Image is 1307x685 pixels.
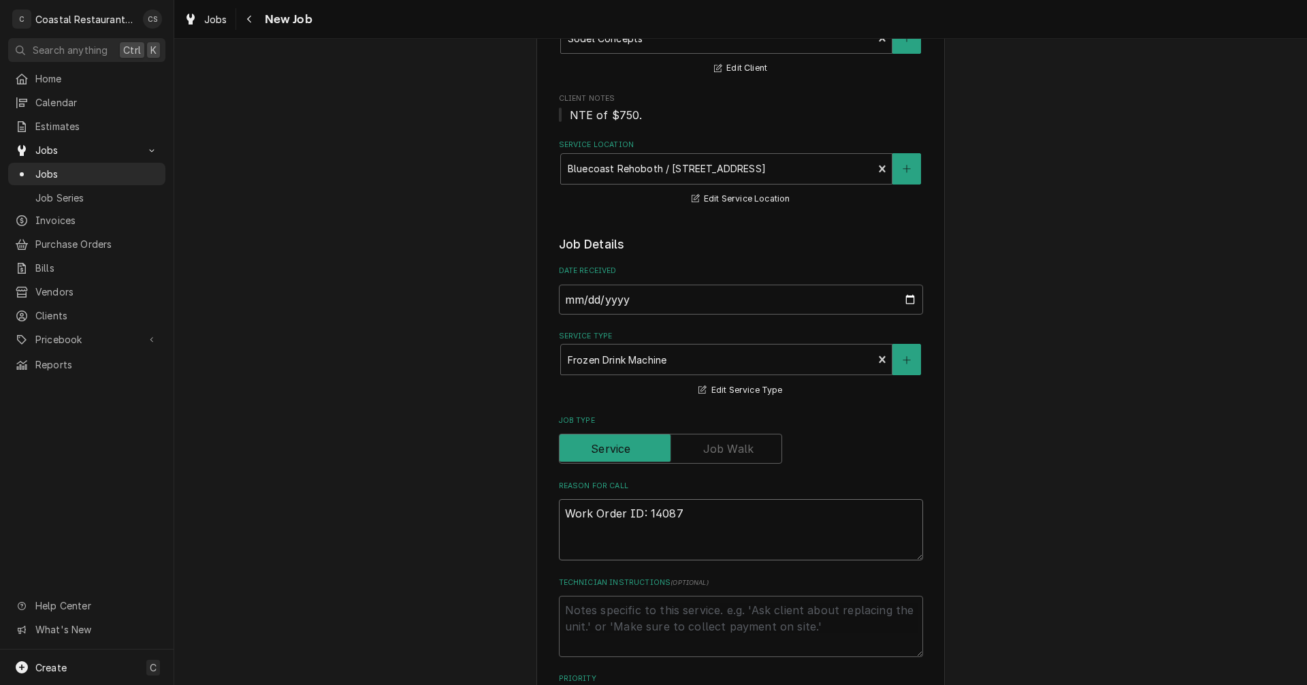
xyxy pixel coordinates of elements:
[559,93,923,123] div: Client Notes
[204,12,227,27] span: Jobs
[33,43,108,57] span: Search anything
[892,153,921,185] button: Create New Location
[559,140,923,150] label: Service Location
[559,266,923,314] div: Date Received
[690,191,792,208] button: Edit Service Location
[35,167,159,181] span: Jobs
[35,261,159,275] span: Bills
[8,187,165,209] a: Job Series
[35,332,138,347] span: Pricebook
[35,95,159,110] span: Calendar
[35,622,157,637] span: What's New
[8,618,165,641] a: Go to What's New
[8,91,165,114] a: Calendar
[559,285,923,315] input: yyyy-mm-dd
[239,8,261,30] button: Navigate back
[559,266,923,276] label: Date Received
[143,10,162,29] div: CS
[559,236,923,253] legend: Job Details
[559,577,923,657] div: Technician Instructions
[35,71,159,86] span: Home
[35,213,159,227] span: Invoices
[35,237,159,251] span: Purchase Orders
[8,594,165,617] a: Go to Help Center
[35,12,135,27] div: Coastal Restaurant Repair
[123,43,141,57] span: Ctrl
[8,257,165,279] a: Bills
[559,331,923,342] label: Service Type
[712,60,769,77] button: Edit Client
[8,304,165,327] a: Clients
[8,353,165,376] a: Reports
[559,481,923,560] div: Reason For Call
[559,673,923,684] label: Priority
[696,382,784,399] button: Edit Service Type
[12,10,31,29] div: C
[559,499,923,560] textarea: Work Order ID: 14087
[671,579,709,586] span: ( optional )
[35,143,138,157] span: Jobs
[35,662,67,673] span: Create
[559,577,923,588] label: Technician Instructions
[35,308,159,323] span: Clients
[8,209,165,232] a: Invoices
[559,93,923,104] span: Client Notes
[143,10,162,29] div: Chris Sockriter's Avatar
[559,415,923,464] div: Job Type
[35,119,159,133] span: Estimates
[559,331,923,398] div: Service Type
[35,357,159,372] span: Reports
[903,355,911,365] svg: Create New Service
[35,191,159,205] span: Job Series
[35,285,159,299] span: Vendors
[8,67,165,90] a: Home
[8,328,165,351] a: Go to Pricebook
[35,599,157,613] span: Help Center
[559,140,923,207] div: Service Location
[8,281,165,303] a: Vendors
[178,8,233,31] a: Jobs
[559,107,923,123] span: Client Notes
[150,660,157,675] span: C
[559,415,923,426] label: Job Type
[8,163,165,185] a: Jobs
[570,108,643,122] span: NTE of $750.
[150,43,157,57] span: K
[261,10,312,29] span: New Job
[8,38,165,62] button: Search anythingCtrlK
[559,481,923,492] label: Reason For Call
[8,233,165,255] a: Purchase Orders
[559,10,923,77] div: Client
[8,139,165,161] a: Go to Jobs
[892,344,921,375] button: Create New Service
[903,164,911,174] svg: Create New Location
[8,115,165,138] a: Estimates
